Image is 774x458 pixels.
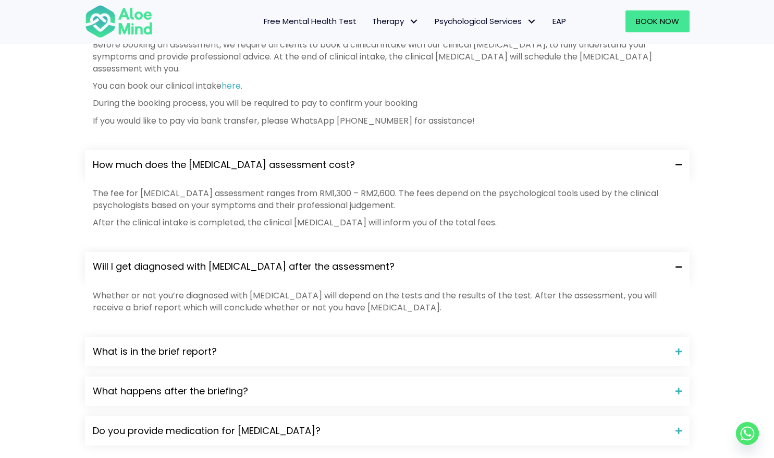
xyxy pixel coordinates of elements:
[85,4,153,39] img: Aloe mind Logo
[427,10,545,32] a: Psychological ServicesPsychological Services: submenu
[93,39,682,75] p: Before booking an assessment, we require all clients to book a clinical intake with our clinical ...
[93,187,682,211] p: The fee for [MEDICAL_DATA] assessment ranges from RM1,300 – RM2,600. The fees depend on the psych...
[372,16,419,27] span: Therapy
[93,290,682,314] p: Whether or not you’re diagnosed with [MEDICAL_DATA] will depend on the tests and the results of t...
[256,10,364,32] a: Free Mental Health Test
[93,80,682,92] p: You can book our clinical intake .
[636,16,679,27] span: Book Now
[545,10,574,32] a: EAP
[93,384,668,398] span: What happens after the briefing?
[625,10,690,32] a: Book Now
[552,16,566,27] span: EAP
[264,16,357,27] span: Free Mental Health Test
[93,216,682,228] p: After the clinical intake is completed, the clinical [MEDICAL_DATA] will inform you of the total ...
[93,345,668,358] span: What is in the brief report?
[222,80,241,92] a: here
[435,16,537,27] span: Psychological Services
[93,158,668,172] span: How much does the [MEDICAL_DATA] assessment cost?
[93,115,682,127] p: If you would like to pay via bank transfer, please WhatsApp [PHONE_NUMBER] for assistance!
[524,14,539,29] span: Psychological Services: submenu
[93,424,668,438] span: Do you provide medication for [MEDICAL_DATA]?
[166,10,574,32] nav: Menu
[364,10,427,32] a: TherapyTherapy: submenu
[736,422,759,445] a: Whatsapp
[93,260,668,273] span: Will I get diagnosed with [MEDICAL_DATA] after the assessment?
[93,97,682,109] p: During the booking process, you will be required to pay to confirm your booking
[407,14,422,29] span: Therapy: submenu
